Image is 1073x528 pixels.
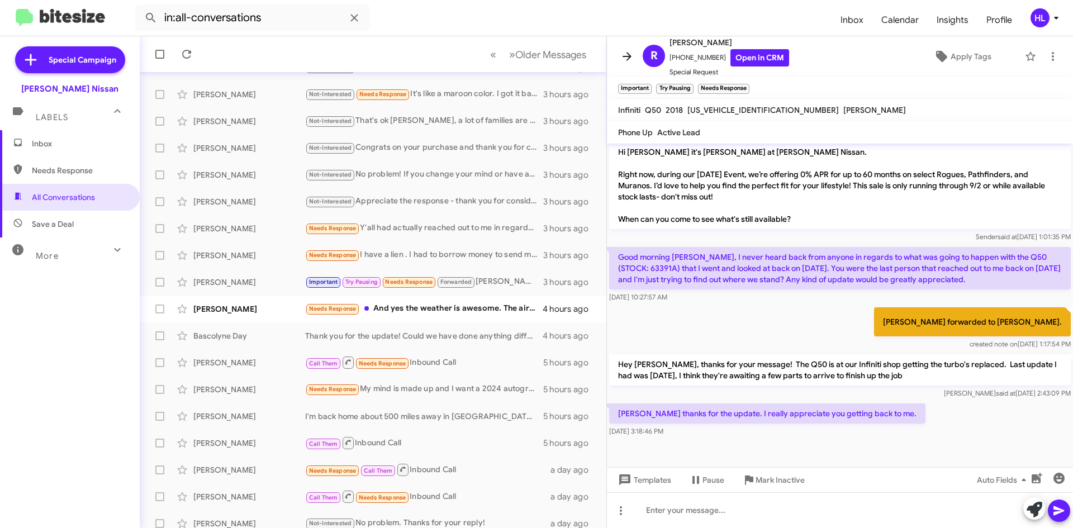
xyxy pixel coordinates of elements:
[609,142,1071,229] p: Hi [PERSON_NAME] it's [PERSON_NAME] at [PERSON_NAME] Nissan. Right now, during our [DATE] Event, ...
[193,223,305,234] div: [PERSON_NAME]
[543,384,597,395] div: 5 hours ago
[543,250,597,261] div: 3 hours ago
[305,168,543,181] div: No problem! If you change your mind or have any questions in the future, feel free to reach out. ...
[609,354,1071,386] p: Hey [PERSON_NAME], thanks for your message! The Q50 is at our Infiniti shop getting the turbo's r...
[32,192,95,203] span: All Conversations
[607,470,680,490] button: Templates
[21,83,118,94] div: [PERSON_NAME] Nissan
[193,357,305,368] div: [PERSON_NAME]
[135,4,370,31] input: Search
[483,43,503,66] button: Previous
[309,117,352,125] span: Not-Interested
[193,491,305,502] div: [PERSON_NAME]
[309,305,357,312] span: Needs Response
[309,225,357,232] span: Needs Response
[305,195,543,208] div: Appreciate the response - thank you for considering us!
[36,112,68,122] span: Labels
[359,360,406,367] span: Needs Response
[49,54,116,65] span: Special Campaign
[193,411,305,422] div: [PERSON_NAME]
[968,470,1039,490] button: Auto Fields
[645,105,661,115] span: Q50
[309,520,352,527] span: Not-Interested
[543,303,597,315] div: 4 hours ago
[944,389,1071,397] span: [PERSON_NAME] [DATE] 2:43:09 PM
[309,171,352,178] span: Not-Interested
[364,467,393,474] span: Call Them
[15,46,125,73] a: Special Campaign
[193,303,305,315] div: [PERSON_NAME]
[193,277,305,288] div: [PERSON_NAME]
[309,360,338,367] span: Call Them
[193,250,305,261] div: [PERSON_NAME]
[670,66,789,78] span: Special Request
[309,467,357,474] span: Needs Response
[515,49,586,61] span: Older Messages
[543,277,597,288] div: 3 hours ago
[305,489,550,503] div: Inbound Call
[309,198,352,205] span: Not-Interested
[543,330,597,341] div: 4 hours ago
[616,470,671,490] span: Templates
[305,436,543,450] div: Inbound Call
[543,411,597,422] div: 5 hours ago
[490,47,496,61] span: «
[618,127,653,137] span: Phone Up
[977,470,1031,490] span: Auto Fields
[550,464,597,475] div: a day ago
[193,437,305,449] div: [PERSON_NAME]
[305,411,543,422] div: I'm back home about 500 miles away in [GEOGRAPHIC_DATA]. My family talked me out of it especially...
[977,4,1021,36] a: Profile
[305,222,543,235] div: Y'all had actually reached out to me in regards to buying my vehicle
[651,47,658,65] span: R
[670,36,789,49] span: [PERSON_NAME]
[666,105,683,115] span: 2018
[687,105,839,115] span: [US_VEHICLE_IDENTIFICATION_NUMBER]
[657,127,700,137] span: Active Lead
[509,47,515,61] span: »
[543,142,597,154] div: 3 hours ago
[1031,8,1050,27] div: HL
[305,355,543,369] div: Inbound Call
[756,470,805,490] span: Mark Inactive
[1021,8,1061,27] button: HL
[193,116,305,127] div: [PERSON_NAME]
[309,278,338,286] span: Important
[832,4,872,36] a: Inbox
[305,88,543,101] div: It's like a maroon color. I got it back in May but now I'm pregnant so I need to get something th...
[543,169,597,180] div: 3 hours ago
[193,169,305,180] div: [PERSON_NAME]
[309,251,357,259] span: Needs Response
[193,89,305,100] div: [PERSON_NAME]
[928,4,977,36] a: Insights
[543,223,597,234] div: 3 hours ago
[309,144,352,151] span: Not-Interested
[670,49,789,66] span: [PHONE_NUMBER]
[305,249,543,261] div: I have a lien . I had to borrow money to send my daughter to college. I think I owe 8000 but not ...
[609,247,1071,289] p: Good morning [PERSON_NAME], I never heard back from anyone in regards to what was going to happen...
[309,494,338,501] span: Call Them
[680,470,733,490] button: Pause
[618,105,640,115] span: Infiniti
[543,89,597,100] div: 3 hours ago
[609,403,925,424] p: [PERSON_NAME] thanks for the update. I really appreciate you getting back to me.
[438,277,474,288] span: Forwarded
[905,46,1019,66] button: Apply Tags
[996,389,1015,397] span: said at
[32,138,127,149] span: Inbox
[951,46,991,66] span: Apply Tags
[998,232,1017,241] span: said at
[193,196,305,207] div: [PERSON_NAME]
[609,427,663,435] span: [DATE] 3:18:46 PM
[550,491,597,502] div: a day ago
[305,275,543,288] div: [PERSON_NAME] thanks for the update. I really appreciate you getting back to me.
[733,470,814,490] button: Mark Inactive
[656,84,693,94] small: Try Pausing
[543,116,597,127] div: 3 hours ago
[702,470,724,490] span: Pause
[502,43,593,66] button: Next
[32,218,74,230] span: Save a Deal
[193,384,305,395] div: [PERSON_NAME]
